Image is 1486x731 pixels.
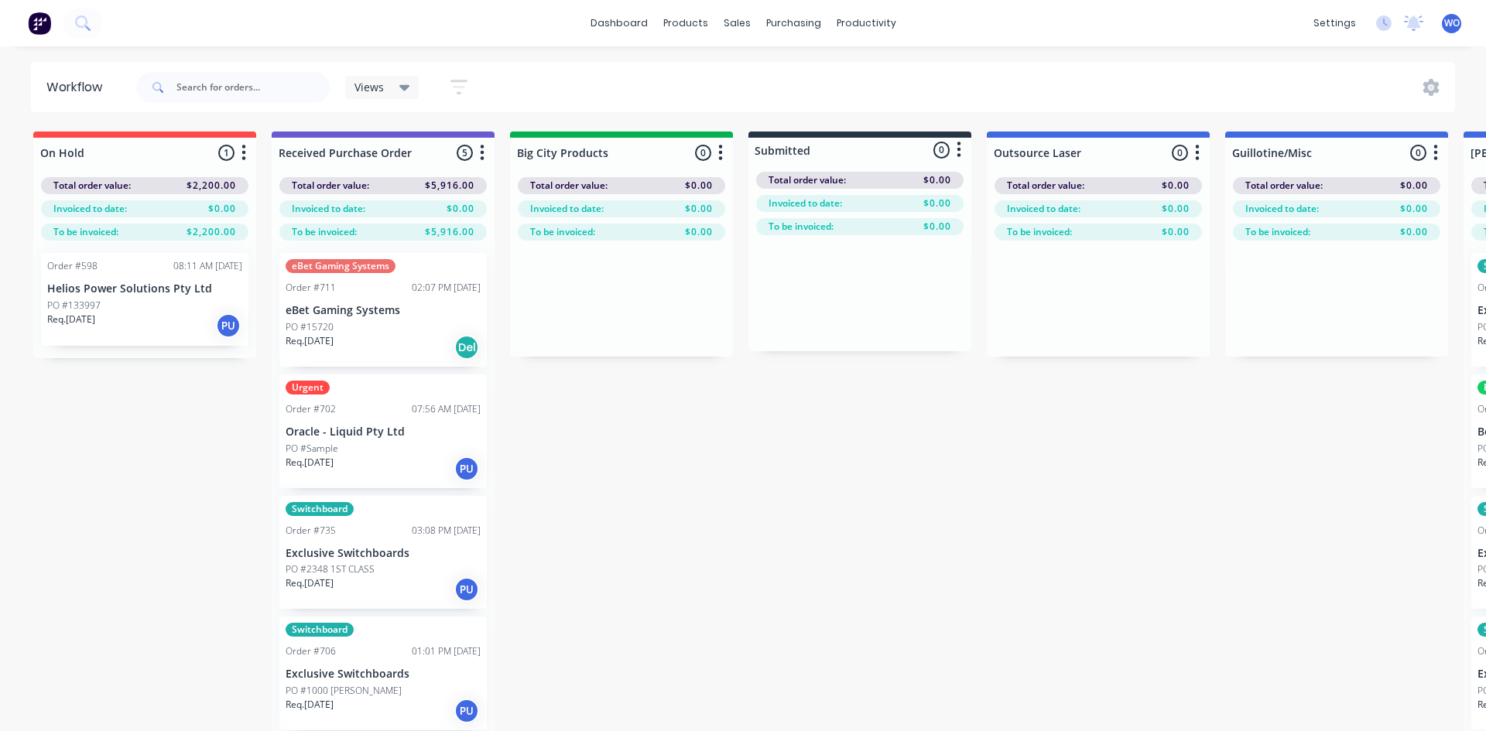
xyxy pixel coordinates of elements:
span: Invoiced to date: [53,202,127,216]
p: Exclusive Switchboards [286,668,481,681]
span: $0.00 [1162,225,1190,239]
span: $5,916.00 [425,225,474,239]
span: Views [354,79,384,95]
span: $5,916.00 [425,179,474,193]
span: $0.00 [1162,179,1190,193]
div: Del [454,335,479,360]
div: PU [454,577,479,602]
div: Order #711 [286,281,336,295]
div: productivity [829,12,904,35]
div: 02:07 PM [DATE] [412,281,481,295]
span: $0.00 [923,196,951,210]
span: To be invoiced: [769,220,834,234]
div: 01:01 PM [DATE] [412,644,481,658]
div: Order #735 [286,524,336,538]
img: Factory [28,12,51,35]
div: UrgentOrder #70207:56 AM [DATE]Oracle - Liquid Pty LtdPO #SampleReq.[DATE]PU [279,374,487,488]
div: sales [716,12,758,35]
span: Invoiced to date: [769,196,842,210]
div: settings [1306,12,1364,35]
span: Invoiced to date: [292,202,365,216]
div: Switchboard [286,502,354,516]
span: To be invoiced: [1007,225,1072,239]
span: Total order value: [1007,179,1084,193]
div: Order #59808:11 AM [DATE]Helios Power Solutions Pty LtdPO #133997Req.[DATE]PU [41,253,248,346]
span: $0.00 [923,220,951,234]
span: $0.00 [923,173,951,187]
div: Order #706 [286,644,336,658]
span: Total order value: [53,179,131,193]
span: $2,200.00 [187,179,236,193]
div: Urgent [286,381,330,395]
span: $0.00 [685,202,713,216]
span: Total order value: [1245,179,1323,193]
span: $0.00 [208,202,236,216]
span: Invoiced to date: [530,202,604,216]
span: Total order value: [769,173,846,187]
p: PO #2348 1ST CLASS [286,562,375,576]
span: $2,200.00 [187,225,236,239]
span: WO [1444,16,1460,30]
span: $0.00 [1400,225,1428,239]
div: SwitchboardOrder #73503:08 PM [DATE]Exclusive SwitchboardsPO #2348 1ST CLASSReq.[DATE]PU [279,496,487,610]
p: Req. [DATE] [47,313,95,326]
span: To be invoiced: [1245,225,1310,239]
div: Switchboard [286,623,354,637]
div: 08:11 AM [DATE] [173,259,242,273]
span: Total order value: [292,179,369,193]
div: eBet Gaming Systems [286,259,395,273]
span: $0.00 [1162,202,1190,216]
span: To be invoiced: [292,225,357,239]
span: Invoiced to date: [1007,202,1080,216]
p: PO #15720 [286,320,334,334]
div: PU [454,456,479,481]
span: Total order value: [530,179,608,193]
p: PO #133997 [47,299,101,313]
div: SwitchboardOrder #70601:01 PM [DATE]Exclusive SwitchboardsPO #1000 [PERSON_NAME]Req.[DATE]PU [279,617,487,730]
span: To be invoiced: [530,225,595,239]
div: 07:56 AM [DATE] [412,402,481,416]
p: Req. [DATE] [286,576,334,590]
span: $0.00 [1400,202,1428,216]
div: purchasing [758,12,829,35]
p: Req. [DATE] [286,456,334,470]
span: $0.00 [685,179,713,193]
div: PU [454,699,479,723]
p: PO #1000 [PERSON_NAME] [286,684,402,698]
div: eBet Gaming SystemsOrder #71102:07 PM [DATE]eBet Gaming SystemsPO #15720Req.[DATE]Del [279,253,487,367]
span: $0.00 [447,202,474,216]
div: Order #598 [47,259,98,273]
p: Oracle - Liquid Pty Ltd [286,425,481,439]
p: Helios Power Solutions Pty Ltd [47,282,242,295]
div: Workflow [46,78,110,97]
div: 03:08 PM [DATE] [412,524,481,538]
span: To be invoiced: [53,225,118,239]
div: Order #702 [286,402,336,416]
p: Req. [DATE] [286,698,334,712]
div: products [656,12,716,35]
p: Req. [DATE] [286,334,334,348]
span: Invoiced to date: [1245,202,1319,216]
input: Search for orders... [176,72,330,103]
p: Exclusive Switchboards [286,547,481,560]
p: PO #Sample [286,442,338,456]
a: dashboard [583,12,656,35]
p: eBet Gaming Systems [286,304,481,317]
div: PU [216,313,241,338]
span: $0.00 [685,225,713,239]
span: $0.00 [1400,179,1428,193]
